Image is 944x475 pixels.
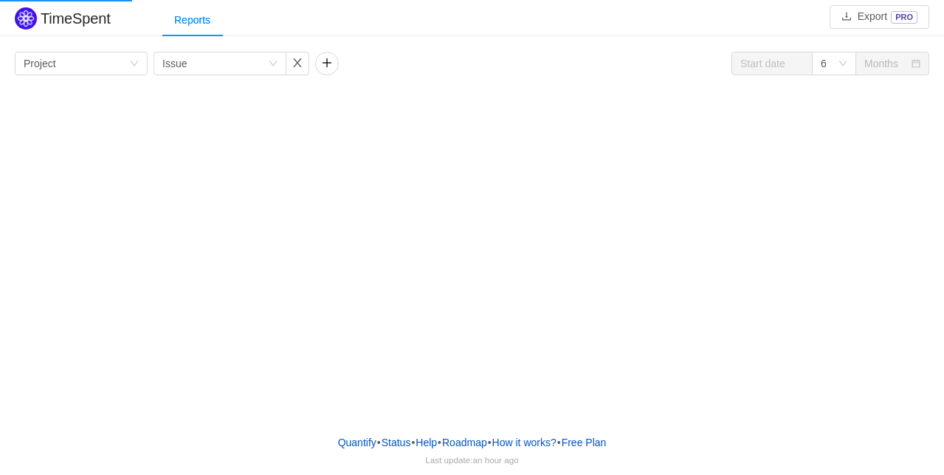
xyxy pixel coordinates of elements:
[838,59,847,69] i: icon: down
[24,52,56,75] div: Project
[286,52,309,75] button: icon: close
[912,59,920,69] i: icon: calendar
[864,52,898,75] div: Months
[441,431,488,454] a: Roadmap
[337,431,377,454] a: Quantify
[821,52,827,75] div: 6
[377,437,381,448] span: •
[488,437,492,448] span: •
[162,4,222,37] div: Reports
[411,437,415,448] span: •
[438,437,441,448] span: •
[492,431,557,454] button: How it works?
[561,431,607,454] button: Free Plan
[472,455,518,465] span: an hour ago
[15,7,37,30] img: Quantify logo
[830,5,929,29] button: icon: downloadExportPRO
[425,455,518,465] span: Last update:
[41,10,111,27] h2: TimeSpent
[162,52,187,75] div: Issue
[269,59,278,69] i: icon: down
[731,52,813,75] input: Start date
[315,52,339,75] button: icon: plus
[381,431,412,454] a: Status
[415,431,438,454] a: Help
[130,59,139,69] i: icon: down
[557,437,561,448] span: •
